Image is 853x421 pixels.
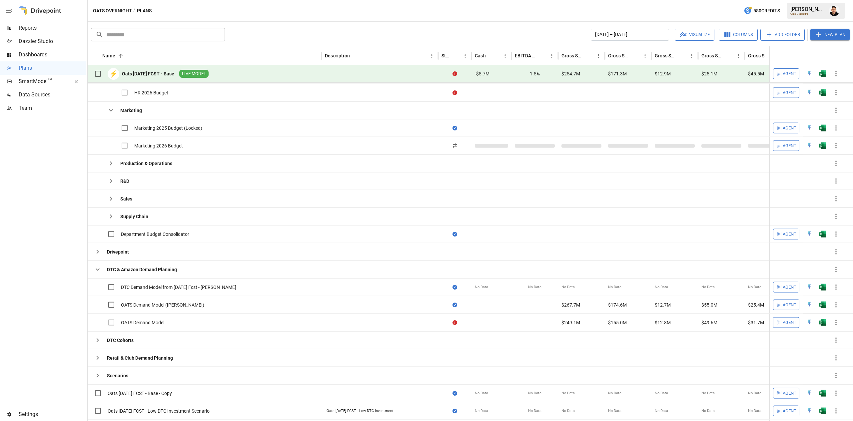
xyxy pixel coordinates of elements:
button: Sort [351,51,360,60]
div: Sync complete [452,125,457,131]
button: Agent [773,68,799,79]
button: Sort [724,51,734,60]
span: No Data [561,285,575,290]
div: Open in Excel [819,408,826,414]
div: Gross Sales: Wholesale [701,53,724,58]
span: No Data [655,391,668,396]
div: Open in Quick Edit [806,284,813,291]
span: $249.1M [561,319,580,326]
div: Marketing 2026 Budget [134,142,183,149]
div: Open in Quick Edit [806,70,813,77]
div: Open in Quick Edit [806,125,813,131]
img: quick-edit-flash.b8aec18c.svg [806,89,813,96]
button: Gross Sales: DTC Online column menu [640,51,650,60]
span: $171.3M [608,70,627,77]
div: Gross Sales: Marketplace [655,53,677,58]
div: DTC Demand Model from [DATE] Fcst - [PERSON_NAME] [121,284,236,291]
span: $49.6M [701,319,717,326]
span: No Data [655,408,668,414]
div: Marketing 2025 Budget (Locked) [134,125,202,131]
button: Cash column menu [500,51,510,60]
span: $12.8M [655,319,671,326]
div: HR 2026 Budget [134,89,168,96]
div: Sync complete [452,408,457,414]
button: Sort [584,51,594,60]
div: Open in Excel [819,390,826,397]
span: Agent [783,230,796,238]
div: Marketing [120,107,142,114]
div: Cash [475,53,486,58]
div: OATS Demand Model [121,319,164,326]
button: 580Credits [741,5,783,17]
span: No Data [608,391,621,396]
button: Agent [773,87,799,98]
button: Gross Sales: Marketplace column menu [687,51,696,60]
div: Sync complete [452,231,457,238]
div: Open in Quick Edit [806,89,813,96]
img: excel-icon.76473adf.svg [819,284,826,291]
button: Francisco Sanchez [825,1,844,20]
span: $25.4M [748,302,764,308]
div: Oats Overnight [790,12,825,15]
div: Scenarios [107,372,128,379]
img: quick-edit-flash.b8aec18c.svg [806,284,813,291]
div: Open in Excel [819,89,826,96]
img: Francisco Sanchez [829,5,840,16]
span: No Data [748,285,761,290]
img: excel-icon.76473adf.svg [819,319,826,326]
img: quick-edit-flash.b8aec18c.svg [806,390,813,397]
span: No Data [528,285,541,290]
div: / [133,7,136,15]
div: Open in Quick Edit [806,408,813,414]
span: 1.5% [530,70,540,77]
div: [PERSON_NAME] [790,6,825,12]
div: Updating in progress [453,142,457,149]
span: 580 Credits [753,7,780,15]
div: Department Budget Consolidator [121,231,189,238]
span: No Data [701,391,715,396]
span: Agent [783,124,796,132]
span: No Data [528,408,541,414]
span: ™ [48,76,52,85]
button: Agent [773,405,799,416]
img: excel-icon.76473adf.svg [819,89,826,96]
span: Agent [783,70,796,78]
img: excel-icon.76473adf.svg [819,408,826,414]
div: Oats [DATE] FCST - Low DTC Investment [327,408,394,414]
button: Gross Sales column menu [594,51,603,60]
div: Gross Sales [561,53,584,58]
img: quick-edit-flash.b8aec18c.svg [806,231,813,238]
div: Open in Excel [819,125,826,131]
span: $12.7M [655,302,671,308]
span: SmartModel [19,77,67,85]
div: Sales [120,195,132,202]
div: Drivepoint [107,249,129,255]
div: Retail & Club Demand Planning [107,355,173,361]
div: Gross Sales: DTC Online [608,53,630,58]
span: Reports [19,24,86,32]
button: EBITDA Margin column menu [547,51,556,60]
span: $254.7M [561,70,580,77]
img: quick-edit-flash.b8aec18c.svg [806,125,813,131]
div: DTC & Amazon Demand Planning [107,266,177,273]
span: LIVE MODEL [179,71,209,77]
button: Agent [773,388,799,398]
img: excel-icon.76473adf.svg [819,70,826,77]
span: $31.7M [748,319,764,326]
div: Oats [DATE] FCST - Base [122,70,174,77]
span: Agent [783,389,796,397]
div: Open in Quick Edit [806,231,813,238]
img: excel-icon.76473adf.svg [819,231,826,238]
div: Open in Excel [819,142,826,149]
span: Team [19,104,86,112]
button: Sort [631,51,640,60]
span: No Data [528,391,541,396]
div: Status [441,53,450,58]
span: Agent [783,283,796,291]
div: Production & Operations [120,160,172,167]
img: excel-icon.76473adf.svg [819,390,826,397]
div: Open in Quick Edit [806,302,813,308]
div: Sync complete [452,302,457,308]
button: Agent [773,317,799,328]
